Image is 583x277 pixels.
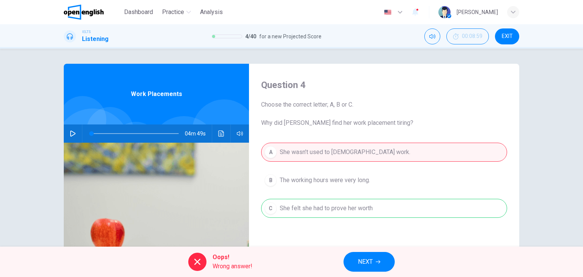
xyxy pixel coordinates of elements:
span: Oops! [213,253,252,262]
button: Click to see the audio transcription [215,124,227,143]
button: EXIT [495,28,519,44]
span: EXIT [502,33,513,39]
button: 00:08:59 [446,28,489,44]
div: Hide [446,28,489,44]
a: OpenEnglish logo [64,5,121,20]
button: Analysis [197,5,226,19]
span: Practice [162,8,184,17]
button: Practice [159,5,194,19]
span: NEXT [358,257,373,267]
h4: Question 4 [261,79,507,91]
div: Mute [424,28,440,44]
span: 00:08:59 [462,33,482,39]
img: OpenEnglish logo [64,5,104,20]
img: Profile picture [438,6,451,18]
span: Dashboard [124,8,153,17]
button: Dashboard [121,5,156,19]
div: [PERSON_NAME] [457,8,498,17]
img: en [383,9,392,15]
span: Analysis [200,8,223,17]
button: NEXT [343,252,395,272]
span: Choose the correct letter; A, B or C. Why did [PERSON_NAME] find her work placement tiring? [261,100,507,127]
span: for a new Projected Score [259,32,321,41]
span: 4 / 40 [245,32,256,41]
span: IELTS [82,29,91,35]
span: 04m 49s [185,124,212,143]
span: Wrong answer! [213,262,252,271]
span: Work Placements [131,90,182,99]
h1: Listening [82,35,109,44]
